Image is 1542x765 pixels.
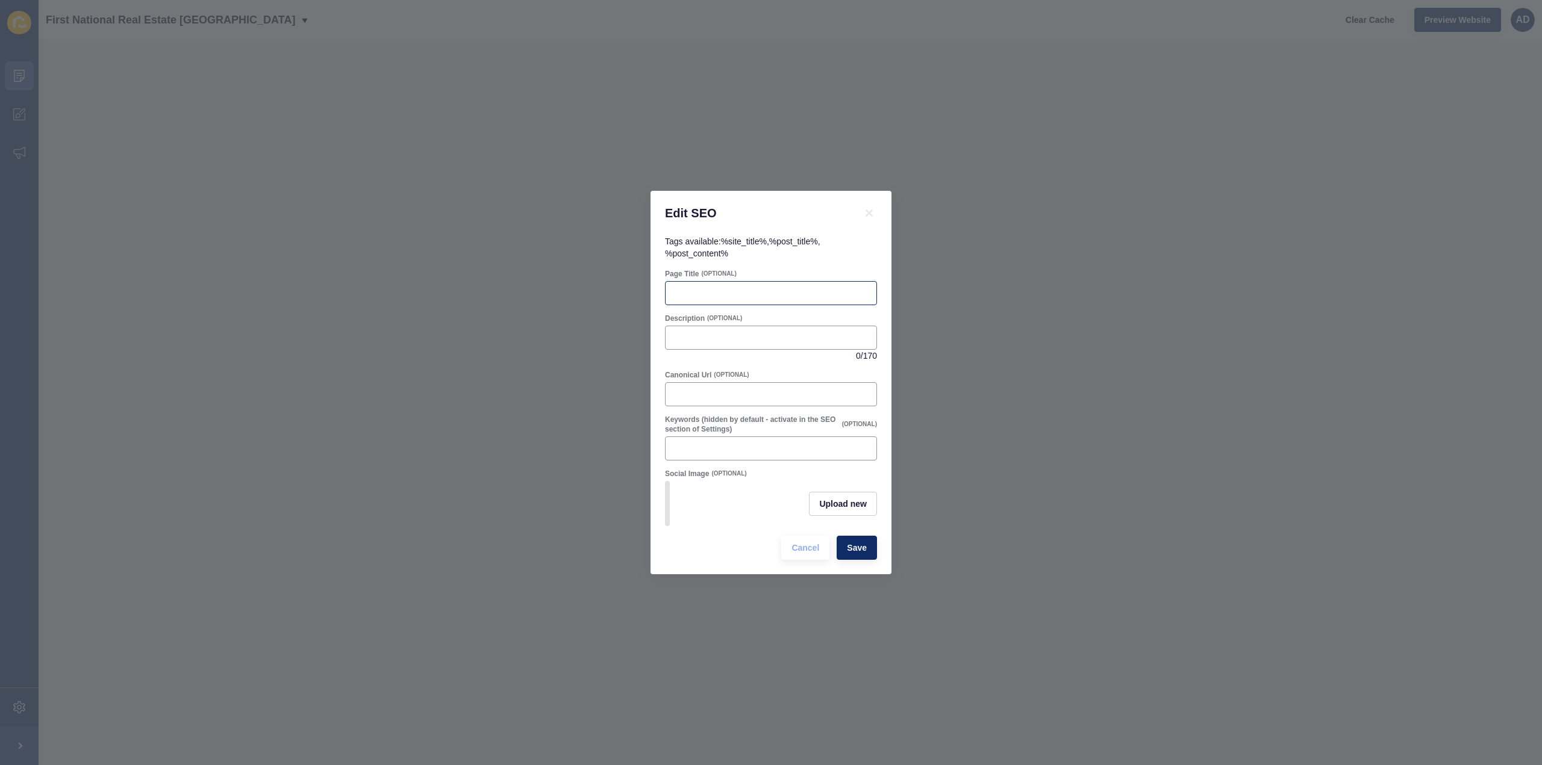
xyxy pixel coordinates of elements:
[721,237,767,246] code: %site_title%
[781,536,829,560] button: Cancel
[819,498,867,510] span: Upload new
[665,249,728,258] code: %post_content%
[837,536,877,560] button: Save
[665,415,840,434] label: Keywords (hidden by default - activate in the SEO section of Settings)
[791,542,819,554] span: Cancel
[809,492,877,516] button: Upload new
[665,314,705,323] label: Description
[701,270,736,278] span: (OPTIONAL)
[714,371,749,379] span: (OPTIONAL)
[861,350,863,362] span: /
[856,350,861,362] span: 0
[665,205,847,221] h1: Edit SEO
[665,237,820,258] span: Tags available: , ,
[863,350,877,362] span: 170
[707,314,742,323] span: (OPTIONAL)
[665,269,699,279] label: Page Title
[769,237,818,246] code: %post_title%
[665,469,709,479] label: Social Image
[665,370,711,380] label: Canonical Url
[711,469,746,478] span: (OPTIONAL)
[842,420,877,429] span: (OPTIONAL)
[847,542,867,554] span: Save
